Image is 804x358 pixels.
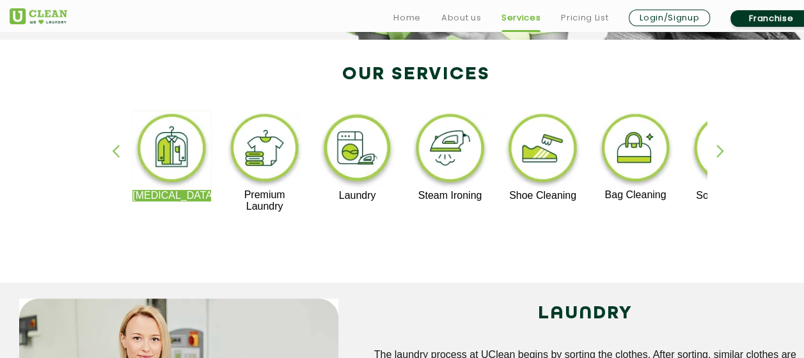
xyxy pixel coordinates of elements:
[503,190,582,201] p: Shoe Cleaning
[441,10,481,26] a: About us
[503,111,582,190] img: shoe_cleaning_11zon.webp
[318,111,397,190] img: laundry_cleaning_11zon.webp
[318,190,397,201] p: Laundry
[393,10,421,26] a: Home
[596,189,675,201] p: Bag Cleaning
[132,190,211,201] p: [MEDICAL_DATA]
[596,111,675,189] img: bag_cleaning_11zon.webp
[10,8,67,24] img: UClean Laundry and Dry Cleaning
[411,111,489,190] img: steam_ironing_11zon.webp
[132,111,211,190] img: dry_cleaning_11zon.webp
[561,10,608,26] a: Pricing List
[501,10,540,26] a: Services
[689,190,768,201] p: Sofa Cleaning
[629,10,710,26] a: Login/Signup
[225,189,304,212] p: Premium Laundry
[411,190,489,201] p: Steam Ironing
[689,111,768,190] img: sofa_cleaning_11zon.webp
[225,111,304,189] img: premium_laundry_cleaning_11zon.webp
